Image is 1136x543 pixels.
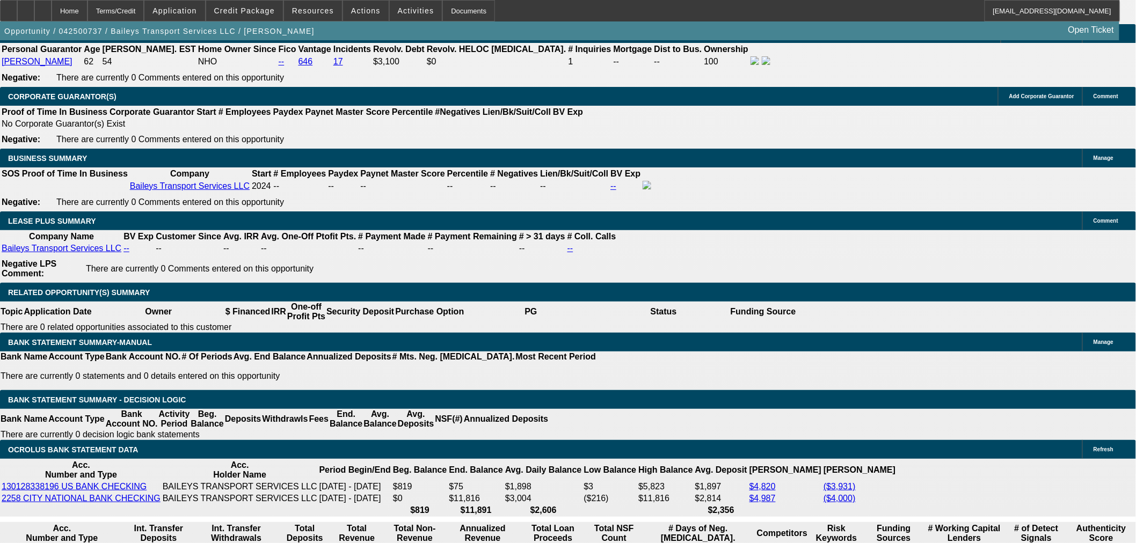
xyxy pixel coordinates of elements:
b: Incidents [333,45,371,54]
th: Beg. Balance [190,409,224,429]
span: Resources [292,6,334,15]
b: Negative LPS Comment: [2,259,56,278]
b: Ownership [704,45,748,54]
td: 1 [567,56,611,68]
th: PG [464,302,597,322]
b: BV Exp [123,232,154,241]
div: -- [360,181,445,191]
img: linkedin-icon.png [762,56,770,65]
p: There are currently 0 statements and 0 details entered on this opportunity [1,371,596,381]
th: Annualized Deposits [463,409,549,429]
td: $3,100 [373,56,425,68]
td: $0 [392,493,447,504]
th: Account Type [48,351,105,362]
td: $2,814 [695,493,748,504]
span: -- [274,181,280,190]
th: Fees [309,409,329,429]
a: 2258 CITY NATIONAL BANK CHECKING [2,494,161,503]
span: LEASE PLUS SUMMARY [8,217,96,225]
b: # Payment Made [358,232,425,241]
td: [DATE] - [DATE] [319,481,391,492]
span: There are currently 0 Comments entered on this opportunity [86,264,314,273]
b: # Employees [219,107,271,116]
th: Avg. End Balance [233,351,307,362]
td: No Corporate Guarantor(s) Exist [1,119,588,129]
a: -- [567,244,573,253]
b: Home Owner Since [198,45,276,54]
th: Avg. Deposits [397,409,435,429]
b: Negative: [2,135,40,144]
td: $1,898 [505,481,582,492]
th: $ Financed [225,302,271,322]
a: -- [610,181,616,190]
a: Open Ticket [1064,21,1118,39]
td: 54 [102,56,196,68]
b: # Inquiries [568,45,611,54]
a: $4,987 [749,494,776,503]
b: Percentile [392,107,433,116]
th: Deposits [224,409,262,429]
th: SOS [1,168,20,179]
th: Status [598,302,730,322]
td: 2024 [251,180,272,192]
b: Negative: [2,197,40,207]
b: Paydex [328,169,358,178]
button: Application [144,1,205,21]
b: Revolv. Debt [373,45,425,54]
b: Age [84,45,100,54]
span: Activities [398,6,434,15]
b: Corporate Guarantor [110,107,194,116]
img: facebook-icon.png [751,56,759,65]
a: -- [279,57,285,66]
b: [PERSON_NAME]. EST [103,45,196,54]
th: High Balance [638,460,693,480]
th: End. Balance [448,460,503,480]
a: Baileys Transport Services LLC [2,244,121,253]
th: Security Deposit [326,302,395,322]
td: -- [540,180,609,192]
b: Avg. One-Off Ptofit Pts. [261,232,356,241]
th: Owner [92,302,225,322]
th: Period Begin/End [319,460,391,480]
td: -- [519,243,566,254]
th: Most Recent Period [515,351,596,362]
a: [PERSON_NAME] [2,57,72,66]
td: -- [654,56,703,68]
b: Dist to Bus. [654,45,702,54]
span: There are currently 0 Comments entered on this opportunity [56,73,284,82]
b: #Negatives [435,107,481,116]
span: BUSINESS SUMMARY [8,154,87,163]
a: Baileys Transport Services LLC [130,181,250,190]
th: Bank Account NO. [105,351,181,362]
div: -- [447,181,488,191]
b: BV Exp [610,169,640,178]
th: # Mts. Neg. [MEDICAL_DATA]. [392,351,515,362]
b: Lien/Bk/Suit/Coll [483,107,551,116]
span: Manage [1094,155,1113,161]
span: Actions [351,6,381,15]
th: Account Type [48,409,105,429]
th: One-off Profit Pts [287,302,326,322]
th: $11,891 [448,505,503,516]
button: Actions [343,1,389,21]
div: -- [490,181,538,191]
b: Company Name [29,232,94,241]
th: Application Date [23,302,92,322]
span: Bank Statement Summary - Decision Logic [8,395,186,404]
th: $2,356 [695,505,748,516]
th: Avg. Balance [363,409,397,429]
th: Annualized Deposits [306,351,391,362]
td: -- [427,243,518,254]
td: -- [223,243,259,254]
button: Credit Package [206,1,283,21]
b: # > 31 days [519,232,565,241]
span: Credit Package [214,6,275,15]
th: End. Balance [329,409,363,429]
b: Avg. IRR [223,232,259,241]
b: Start [196,107,216,116]
td: $0 [426,56,567,68]
span: Comment [1094,93,1118,99]
a: $4,820 [749,482,776,491]
td: -- [155,243,222,254]
b: # Employees [274,169,326,178]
